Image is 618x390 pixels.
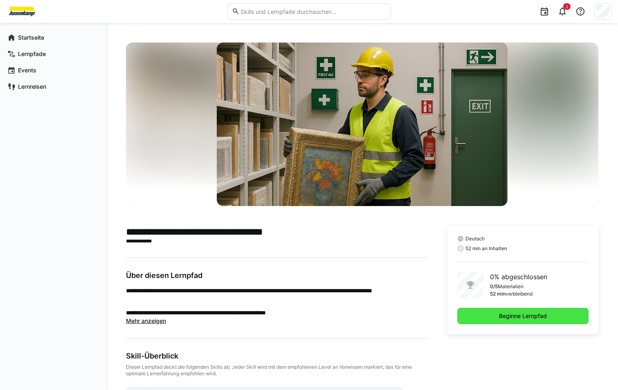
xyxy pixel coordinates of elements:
[498,283,524,290] p: Materialien
[126,271,428,280] h3: Über diesen Lernpfad
[465,245,507,252] span: 52 min an Inhalten
[126,317,166,324] span: Mehr anzeigen
[465,235,485,242] span: Deutsch
[498,312,548,320] span: Beginne Lernpfad
[506,291,533,297] p: verbleibend
[490,291,506,297] p: 52 min
[457,308,589,324] button: Beginne Lernpfad
[126,352,428,361] div: Skill-Überblick
[490,272,547,282] p: 0% abgeschlossen
[240,8,386,15] input: Skills und Lernpfade durchsuchen…
[490,283,498,290] p: 0/5
[126,364,428,377] div: Dieser Lernpfad deckt die folgenden Skills ab. Jeder Skill wird mit dem empfohlenen Level an Vorw...
[566,4,568,9] span: 2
